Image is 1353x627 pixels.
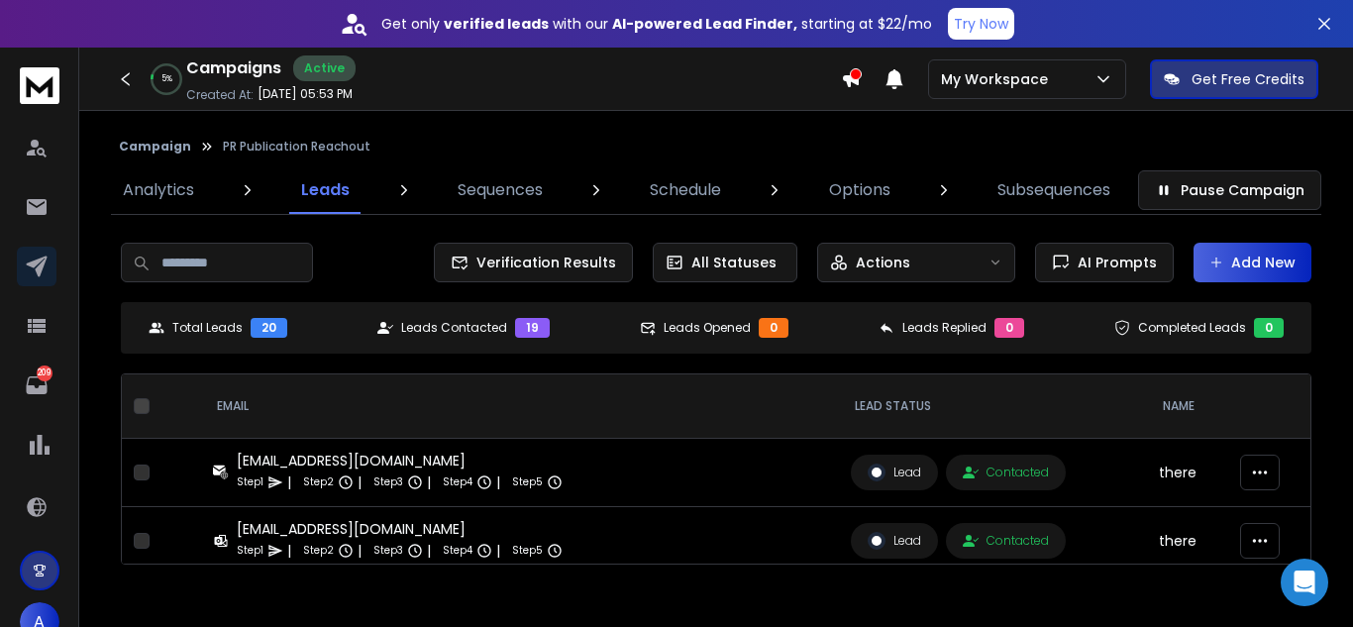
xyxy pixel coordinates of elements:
[237,451,563,470] div: [EMAIL_ADDRESS][DOMAIN_NAME]
[986,166,1122,214] a: Subsequences
[1150,59,1318,99] button: Get Free Credits
[258,86,353,102] p: [DATE] 05:53 PM
[839,374,1147,439] th: LEAD STATUS
[287,472,291,492] p: |
[293,55,356,81] div: Active
[997,178,1110,202] p: Subsequences
[401,320,507,336] p: Leads Contacted
[237,472,263,492] p: Step 1
[427,541,431,561] p: |
[443,541,472,561] p: Step 4
[1070,253,1157,272] span: AI Prompts
[664,320,751,336] p: Leads Opened
[172,320,243,336] p: Total Leads
[963,533,1049,549] div: Contacted
[161,73,172,85] p: 5 %
[358,472,362,492] p: |
[1147,507,1229,575] td: there
[468,253,616,272] span: Verification Results
[303,541,334,561] p: Step 2
[373,472,403,492] p: Step 3
[963,465,1049,480] div: Contacted
[612,14,797,34] strong: AI-powered Lead Finder,
[201,374,839,439] th: EMAIL
[37,366,52,381] p: 209
[186,56,281,80] h1: Campaigns
[496,541,500,561] p: |
[251,318,287,338] div: 20
[237,519,563,539] div: [EMAIL_ADDRESS][DOMAIN_NAME]
[123,178,194,202] p: Analytics
[446,166,555,214] a: Sequences
[458,178,543,202] p: Sequences
[994,318,1024,338] div: 0
[434,243,633,282] button: Verification Results
[1192,69,1304,89] p: Get Free Credits
[759,318,788,338] div: 0
[496,472,500,492] p: |
[119,139,191,155] button: Campaign
[691,253,777,272] p: All Statuses
[512,472,543,492] p: Step 5
[954,14,1008,34] p: Try Now
[223,139,370,155] p: PR Publication Reachout
[941,69,1056,89] p: My Workspace
[381,14,932,34] p: Get only with our starting at $22/mo
[1035,243,1174,282] button: AI Prompts
[287,541,291,561] p: |
[829,178,890,202] p: Options
[111,166,206,214] a: Analytics
[1194,243,1311,282] button: Add New
[1281,559,1328,606] div: Open Intercom Messenger
[650,178,721,202] p: Schedule
[1147,439,1229,507] td: there
[289,166,362,214] a: Leads
[638,166,733,214] a: Schedule
[427,472,431,492] p: |
[186,87,254,103] p: Created At:
[1254,318,1284,338] div: 0
[817,166,902,214] a: Options
[902,320,987,336] p: Leads Replied
[20,67,59,104] img: logo
[868,464,921,481] div: Lead
[237,541,263,561] p: Step 1
[303,472,334,492] p: Step 2
[1147,374,1229,439] th: NAME
[856,253,910,272] p: Actions
[512,541,543,561] p: Step 5
[373,541,403,561] p: Step 3
[443,472,472,492] p: Step 4
[515,318,550,338] div: 19
[868,532,921,550] div: Lead
[358,541,362,561] p: |
[444,14,549,34] strong: verified leads
[1138,320,1246,336] p: Completed Leads
[1138,170,1321,210] button: Pause Campaign
[948,8,1014,40] button: Try Now
[301,178,350,202] p: Leads
[17,366,56,405] a: 209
